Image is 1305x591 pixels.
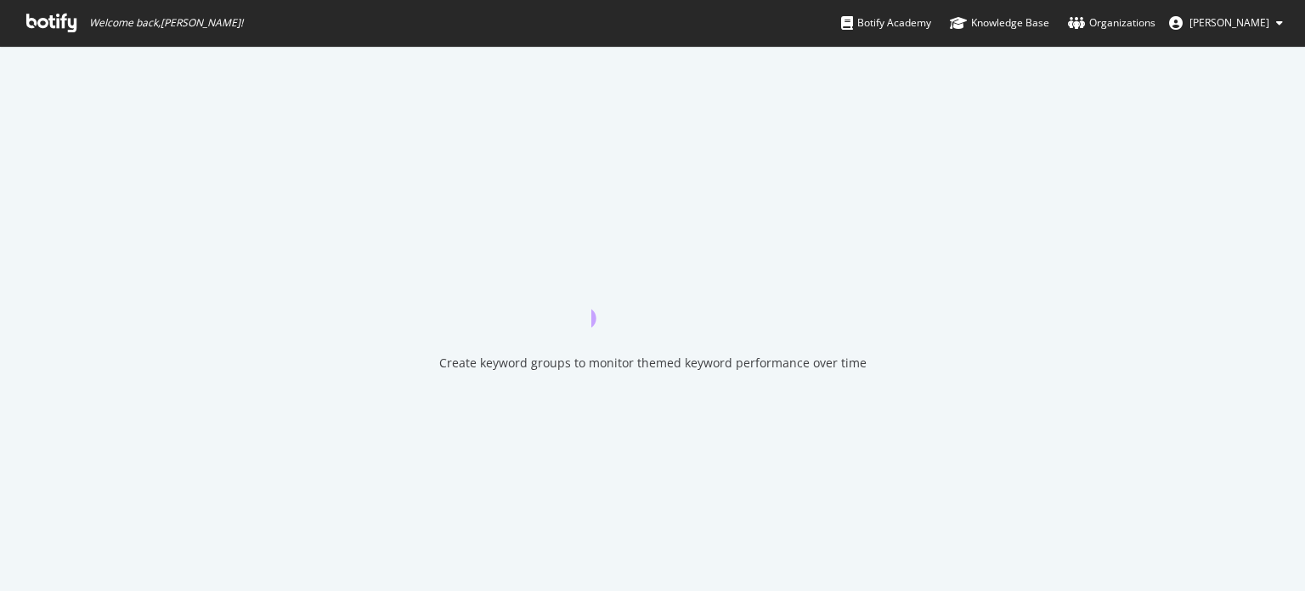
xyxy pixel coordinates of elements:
[1189,15,1269,30] span: Ruth Everett
[950,14,1049,31] div: Knowledge Base
[439,355,867,372] div: Create keyword groups to monitor themed keyword performance over time
[1068,14,1155,31] div: Organizations
[89,16,243,30] span: Welcome back, [PERSON_NAME] !
[1155,9,1297,37] button: [PERSON_NAME]
[841,14,931,31] div: Botify Academy
[591,266,714,327] div: animation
